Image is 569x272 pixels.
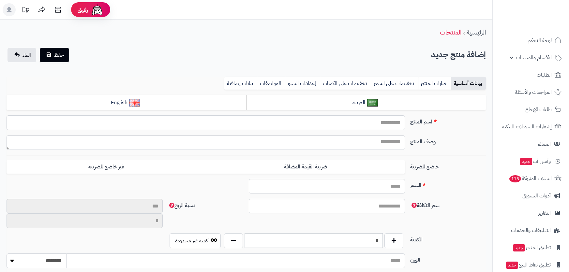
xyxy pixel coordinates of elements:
label: وصف المنتج [408,135,488,146]
a: تخفيضات على السعر [371,77,418,90]
span: رفيق [78,6,88,14]
span: الطلبات [537,70,552,79]
span: جديد [506,262,518,269]
a: بيانات أساسية [451,77,486,90]
a: لوحة التحكم [497,33,565,48]
a: تطبيق المتجرجديد [497,240,565,255]
span: لن يظهر للعميل النهائي ويستخدم في تقارير الأرباح [410,202,440,209]
label: غير خاضع للضريبه [7,160,206,174]
a: العملاء [497,136,565,152]
a: المراجعات والأسئلة [497,84,565,100]
a: أدوات التسويق [497,188,565,204]
label: الوزن [408,253,488,264]
img: العربية [367,99,378,107]
span: جديد [520,158,532,165]
span: الغاء [22,51,31,59]
span: حفظ [54,51,64,59]
span: تطبيق المتجر [512,243,551,252]
h2: إضافة منتج جديد [431,48,486,62]
label: الكمية [408,233,488,244]
a: المواصفات [257,77,285,90]
a: English [7,95,246,111]
label: ضريبة القيمة المضافة [206,160,405,174]
span: 118 [509,175,521,182]
span: العملاء [538,139,551,149]
span: لوحة التحكم [528,36,552,45]
img: English [129,99,141,107]
span: المراجعات والأسئلة [515,88,552,97]
span: أدوات التسويق [522,191,551,200]
a: التطبيقات والخدمات [497,222,565,238]
a: التقارير [497,205,565,221]
a: المنتجات [440,27,461,37]
span: وآتس آب [519,157,551,166]
a: وآتس آبجديد [497,153,565,169]
a: الغاء [7,48,36,62]
a: إشعارات التحويلات البنكية [497,119,565,135]
span: تطبيق نقاط البيع [505,260,551,269]
span: جديد [513,244,525,251]
a: بيانات إضافية [224,77,257,90]
span: التطبيقات والخدمات [511,226,551,235]
a: الطلبات [497,67,565,83]
a: إعدادات السيو [285,77,320,90]
a: تخفيضات على الكميات [320,77,371,90]
span: الأقسام والمنتجات [516,53,552,62]
img: ai-face.png [91,3,104,16]
a: خيارات المنتج [418,77,451,90]
a: تحديثات المنصة [17,3,34,18]
span: لن يظهر للعميل النهائي ويستخدم في تقارير الأرباح [168,202,195,209]
a: طلبات الإرجاع [497,102,565,117]
a: السلات المتروكة118 [497,171,565,186]
a: العربية [246,95,486,111]
a: الرئيسية [467,27,486,37]
button: حفظ [40,48,69,62]
span: التقارير [538,208,551,218]
label: اسم المنتج [408,115,488,126]
span: السلات المتروكة [509,174,552,183]
span: طلبات الإرجاع [525,105,552,114]
label: السعر [408,179,488,189]
span: إشعارات التحويلات البنكية [502,122,552,131]
label: خاضع للضريبة [408,160,488,171]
